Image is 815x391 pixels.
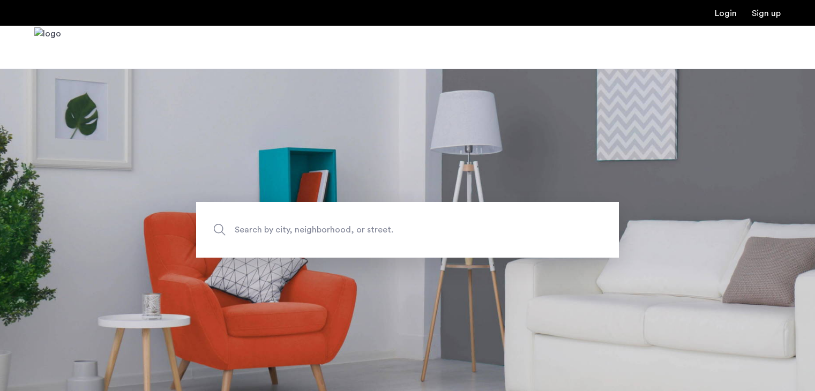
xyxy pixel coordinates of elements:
[715,9,737,18] a: Login
[196,202,619,258] input: Apartment Search
[34,27,61,67] a: Cazamio Logo
[752,9,781,18] a: Registration
[235,223,530,237] span: Search by city, neighborhood, or street.
[34,27,61,67] img: logo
